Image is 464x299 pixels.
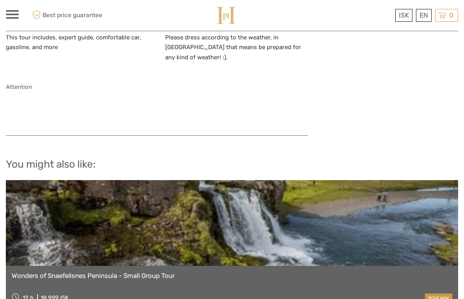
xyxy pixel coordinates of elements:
h5: Attention [6,83,308,90]
p: This tour includes, expert guide, comfortable car, gasoline, and more [6,33,149,63]
a: Wonders of Snaefellsnes Peninsula - Small Group Tour [12,272,452,280]
img: 975-fd72f77c-0a60-4403-8c23-69ec0ff557a4_logo_small.jpg [216,6,237,25]
span: Best price guarantee [30,9,119,22]
span: 0 [448,11,455,19]
h2: You might also like: [6,158,458,171]
p: Please dress according to the weather, in [GEOGRAPHIC_DATA] that means be prepared for any kind o... [165,33,308,63]
div: EN [416,9,432,22]
span: ISK [399,11,409,19]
